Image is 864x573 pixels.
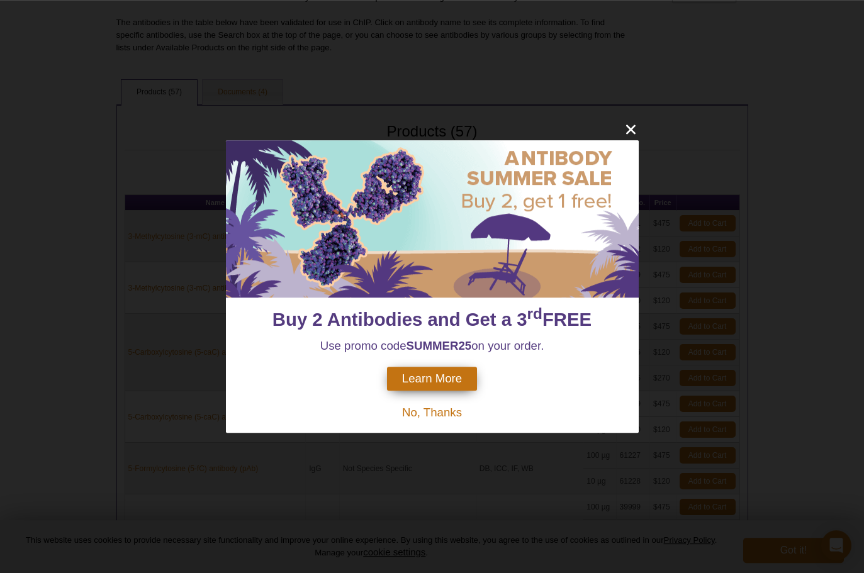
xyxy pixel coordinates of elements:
span: Learn More [402,372,462,386]
strong: SUMMER25 [407,339,472,352]
sup: rd [527,306,542,323]
button: close [623,121,639,137]
span: Use promo code on your order. [320,339,544,352]
span: Buy 2 Antibodies and Get a 3 FREE [272,309,592,330]
span: No, Thanks [402,406,462,419]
